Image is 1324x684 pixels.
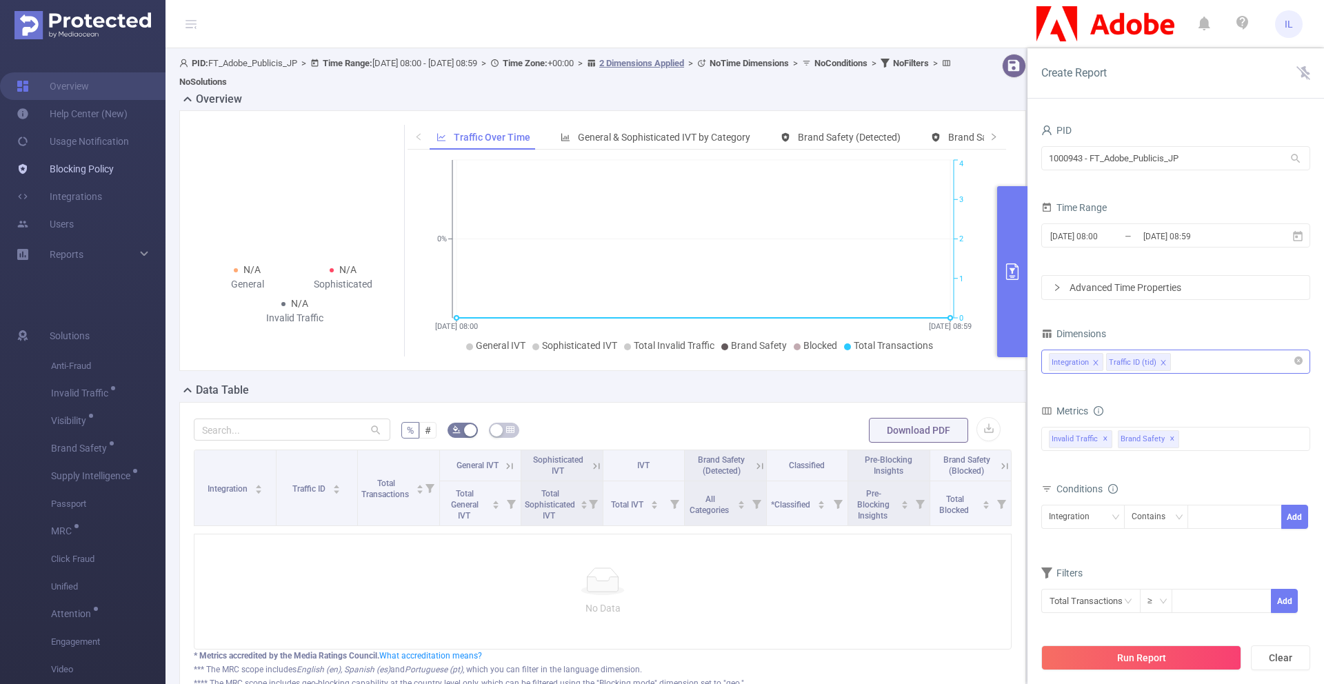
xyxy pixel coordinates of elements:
i: Filter menu [747,481,766,525]
span: General IVT [476,340,525,351]
div: Sort [817,499,825,507]
span: Traffic Over Time [454,132,530,143]
div: Traffic ID (tid) [1109,354,1156,372]
button: Download PDF [869,418,968,443]
span: Blocked [803,340,837,351]
i: icon: caret-down [492,503,500,507]
i: Filter menu [910,481,930,525]
span: Classified [789,461,825,470]
i: icon: close [1092,359,1099,368]
span: Total Transactions [361,479,411,499]
span: Total IVT [611,500,645,510]
i: icon: caret-down [651,503,659,507]
i: icon: caret-down [333,488,341,492]
b: No Filters [893,58,929,68]
i: icon: info-circle [1094,406,1103,416]
i: icon: bar-chart [561,132,570,142]
span: Sophisticated IVT [542,340,617,351]
span: Video [51,656,165,683]
div: Integration [1049,505,1099,528]
span: Invalid Traffic [51,388,113,398]
span: Brand Safety [731,340,787,351]
input: End date [1142,227,1254,245]
span: FT_Adobe_Publicis_JP [DATE] 08:00 - [DATE] 08:59 +00:00 [179,58,954,87]
span: > [929,58,942,68]
i: icon: caret-up [333,483,341,487]
div: Sort [332,483,341,491]
i: icon: caret-down [737,503,745,507]
i: icon: caret-up [983,499,990,503]
tspan: 4 [959,160,963,169]
div: Sort [650,499,659,507]
span: IL [1285,10,1293,38]
u: 2 Dimensions Applied [599,58,684,68]
span: Integration [208,484,250,494]
div: General [199,277,295,292]
span: Brand Safety (Detected) [798,132,901,143]
i: icon: caret-down [254,488,262,492]
i: icon: caret-up [492,499,500,503]
input: Start date [1049,227,1161,245]
span: Unified [51,573,165,601]
span: Visibility [51,416,91,425]
span: Conditions [1056,483,1118,494]
p: No Data [205,601,1000,616]
span: Attention [51,609,96,618]
b: PID: [192,58,208,68]
span: Traffic ID [292,484,328,494]
span: Metrics [1041,405,1088,416]
span: IVT [637,461,650,470]
tspan: 3 [959,195,963,204]
span: Supply Intelligence [51,471,135,481]
i: icon: right [1053,283,1061,292]
span: % [407,425,414,436]
tspan: [DATE] 08:59 [929,322,972,331]
span: N/A [291,298,308,309]
div: Sophisticated [295,277,391,292]
div: ≥ [1147,590,1162,612]
span: Total Transactions [854,340,933,351]
i: icon: caret-up [580,499,588,503]
i: icon: caret-down [580,503,588,507]
div: Sort [416,483,424,491]
i: Filter menu [992,481,1011,525]
i: icon: caret-up [416,483,423,487]
i: icon: user [179,59,192,68]
i: icon: down [1159,597,1167,607]
i: icon: left [414,132,423,141]
h2: Overview [196,91,242,108]
span: > [477,58,490,68]
span: Anti-Fraud [51,352,165,380]
i: Portuguese (pt) [405,665,463,674]
div: Invalid Traffic [247,311,343,325]
span: Invalid Traffic [1049,430,1112,448]
div: icon: rightAdvanced Time Properties [1042,276,1310,299]
span: Brand Safety (Blocked) [948,132,1047,143]
span: Total Blocked [939,494,971,515]
span: Brand Safety (Blocked) [943,455,990,476]
img: Protected Media [14,11,151,39]
span: Solutions [50,322,90,350]
span: Brand Safety (Detected) [698,455,745,476]
i: Filter menu [501,481,521,525]
span: ✕ [1170,431,1175,447]
span: Filters [1041,567,1083,579]
span: N/A [339,264,356,275]
b: No Solutions [179,77,227,87]
div: Sort [254,483,263,491]
button: Add [1271,589,1298,613]
span: Time Range [1041,202,1107,213]
span: General & Sophisticated IVT by Category [578,132,750,143]
a: What accreditation means? [379,651,482,661]
span: > [789,58,802,68]
i: icon: line-chart [437,132,446,142]
span: # [425,425,431,436]
span: > [684,58,697,68]
tspan: 2 [959,235,963,244]
h2: Data Table [196,382,249,399]
span: Pre-Blocking Insights [865,455,912,476]
a: Reports [50,241,83,268]
a: Help Center (New) [17,100,128,128]
span: Total Sophisticated IVT [525,489,575,521]
i: icon: table [506,425,514,434]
